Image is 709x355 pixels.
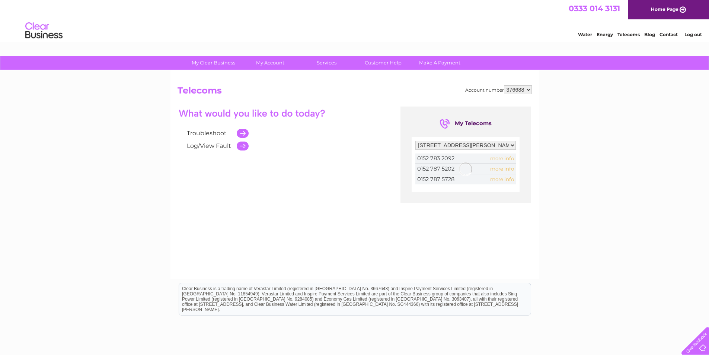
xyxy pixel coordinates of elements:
a: Blog [644,32,655,37]
a: Log out [684,32,702,37]
a: 0333 014 3131 [569,4,620,13]
a: Water [578,32,592,37]
div: My Telecoms [440,118,492,130]
a: Customer Help [352,56,414,70]
h2: Telecoms [178,85,532,99]
a: Troubleshoot [187,130,227,137]
a: My Clear Business [183,56,244,70]
a: Services [296,56,357,70]
a: Make A Payment [409,56,470,70]
div: Clear Business is a trading name of Verastar Limited (registered in [GEOGRAPHIC_DATA] No. 3667643... [179,4,531,36]
a: Telecoms [617,32,640,37]
a: Log/View Fault [187,142,231,149]
a: Contact [660,32,678,37]
a: Energy [597,32,613,37]
div: Account number [465,85,532,94]
a: My Account [239,56,301,70]
img: logo.png [25,19,63,42]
